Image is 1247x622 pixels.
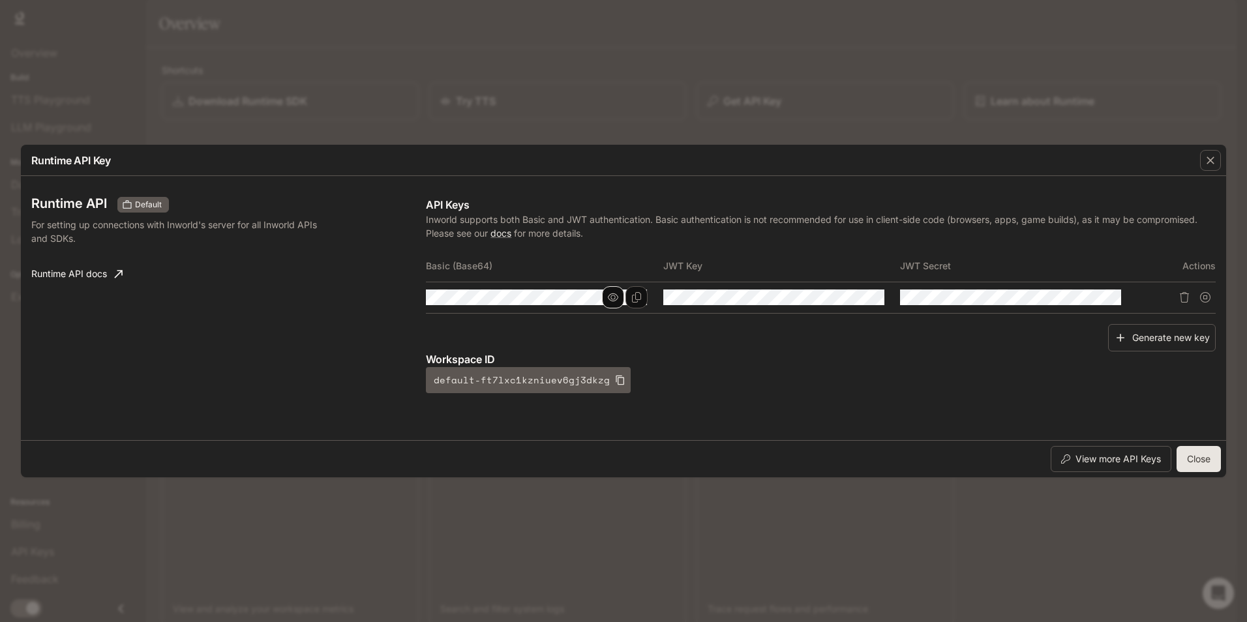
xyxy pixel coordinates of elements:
[1195,287,1216,308] button: Suspend API key
[426,197,1216,213] p: API Keys
[31,153,111,168] p: Runtime API Key
[663,250,900,282] th: JWT Key
[625,286,648,308] button: Copy Basic (Base64)
[1137,250,1216,282] th: Actions
[1177,446,1221,472] button: Close
[31,218,320,245] p: For setting up connections with Inworld's server for all Inworld APIs and SDKs.
[130,199,167,211] span: Default
[490,228,511,239] a: docs
[426,351,1216,367] p: Workspace ID
[900,250,1137,282] th: JWT Secret
[31,197,107,210] h3: Runtime API
[426,250,663,282] th: Basic (Base64)
[1174,287,1195,308] button: Delete API key
[117,197,169,213] div: These keys will apply to your current workspace only
[1108,324,1216,352] button: Generate new key
[426,367,631,393] button: default-ft7lxc1kzniuev6gj3dkzg
[26,261,128,287] a: Runtime API docs
[426,213,1216,240] p: Inworld supports both Basic and JWT authentication. Basic authentication is not recommended for u...
[1051,446,1171,472] button: View more API Keys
